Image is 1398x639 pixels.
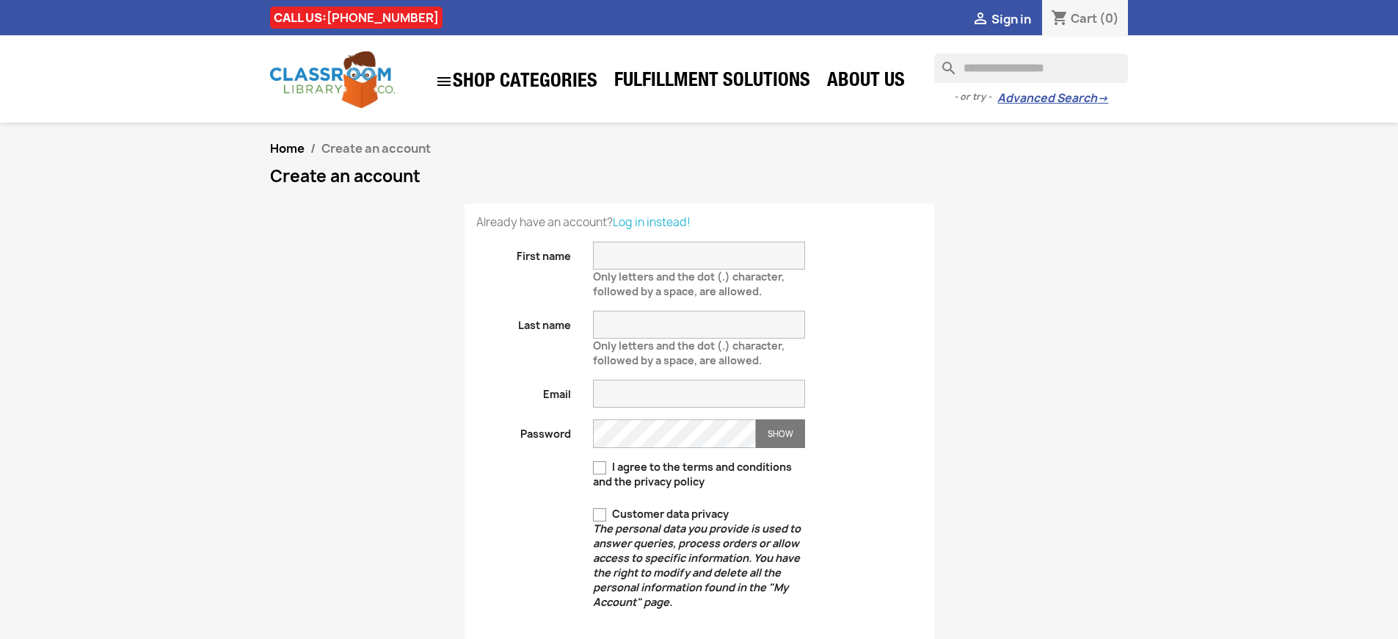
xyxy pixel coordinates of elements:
label: Password [465,419,583,441]
label: I agree to the terms and conditions and the privacy policy [593,460,805,489]
i:  [435,73,453,90]
span: (0) [1099,10,1119,26]
span: Create an account [321,140,431,156]
a: Home [270,140,305,156]
label: Email [465,380,583,402]
a: Fulfillment Solutions [607,68,818,97]
span: Only letters and the dot (.) character, followed by a space, are allowed. [593,264,784,298]
label: First name [465,242,583,264]
label: Last name [465,311,583,333]
span: - or try - [954,90,997,104]
label: Customer data privacy [593,507,805,610]
p: Already have an account? [476,215,922,230]
h1: Create an account [270,167,1129,185]
a: Advanced Search→ [997,91,1108,106]
span: Sign in [991,11,1031,27]
i: search [934,54,952,71]
span: Only letters and the dot (.) character, followed by a space, are allowed. [593,333,784,367]
input: Password input [593,419,756,448]
span: Cart [1071,10,1097,26]
div: CALL US: [270,7,443,29]
em: The personal data you provide is used to answer queries, process orders or allow access to specif... [593,521,801,609]
a: SHOP CATEGORIES [428,65,605,98]
span: → [1097,91,1108,106]
input: Search [934,54,1128,83]
button: Show [756,419,805,448]
a: Log in instead! [613,214,691,230]
a:  Sign in [972,11,1031,27]
img: Classroom Library Company [270,51,395,108]
a: About Us [820,68,912,97]
i: shopping_cart [1051,10,1068,28]
i:  [972,11,989,29]
a: [PHONE_NUMBER] [327,10,439,26]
